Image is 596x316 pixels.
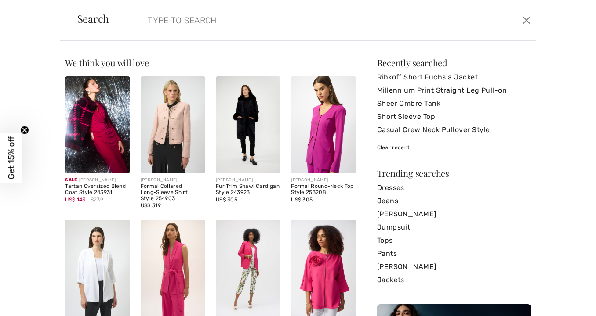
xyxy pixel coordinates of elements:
button: Close teaser [20,126,29,135]
a: Casual Crew Neck Pullover Style [377,123,531,136]
a: Jackets [377,273,531,287]
a: Jumpsuit [377,221,531,234]
span: $239 [91,196,103,204]
button: Close [520,13,533,27]
img: Formal Collared Long-Sleeve Shirt Style 254903. Rose [141,76,205,173]
div: [PERSON_NAME] [216,177,280,183]
div: Fur Trim Shawl Cardigan Style 243923 [216,183,280,196]
div: [PERSON_NAME] [141,177,205,183]
div: Tartan Oversized Blend Coat Style 243931 [65,183,130,196]
a: [PERSON_NAME] [377,208,531,221]
span: Chat [21,6,39,14]
div: Formal Round-Neck Top Style 253208 [291,183,356,196]
span: Search [77,13,109,24]
div: Clear recent [377,144,531,151]
a: Dresses [377,181,531,194]
span: US$ 143 [65,197,85,203]
a: Jeans [377,194,531,208]
a: Millennium Print Straight Leg Pull-on [377,84,531,97]
span: We think you will love [65,57,149,68]
div: [PERSON_NAME] [65,177,130,183]
div: Recently searched [377,58,531,67]
img: Fur Trim Shawl Cardigan Style 243923. Rose [216,76,280,173]
a: Short Sleeve Top [377,110,531,123]
a: Tops [377,234,531,247]
div: Formal Collared Long-Sleeve Shirt Style 254903 [141,183,205,201]
div: [PERSON_NAME] [291,177,356,183]
a: [PERSON_NAME] [377,260,531,273]
span: Sale [65,177,77,183]
a: Sheer Ombre Tank [377,97,531,110]
span: US$ 305 [216,197,237,203]
span: US$ 305 [291,197,313,203]
img: Formal Round-Neck Top Style 253208. Cosmos [291,76,356,173]
a: Ribkoff Short Fuchsia Jacket [377,71,531,84]
a: Pants [377,247,531,260]
span: Get 15% off [6,136,16,180]
span: US$ 319 [141,202,161,208]
img: Tartan Oversized Blend Coat Style 243931. Pink punch/black [65,76,130,173]
input: TYPE TO SEARCH [141,7,425,33]
div: Trending searches [377,169,531,178]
